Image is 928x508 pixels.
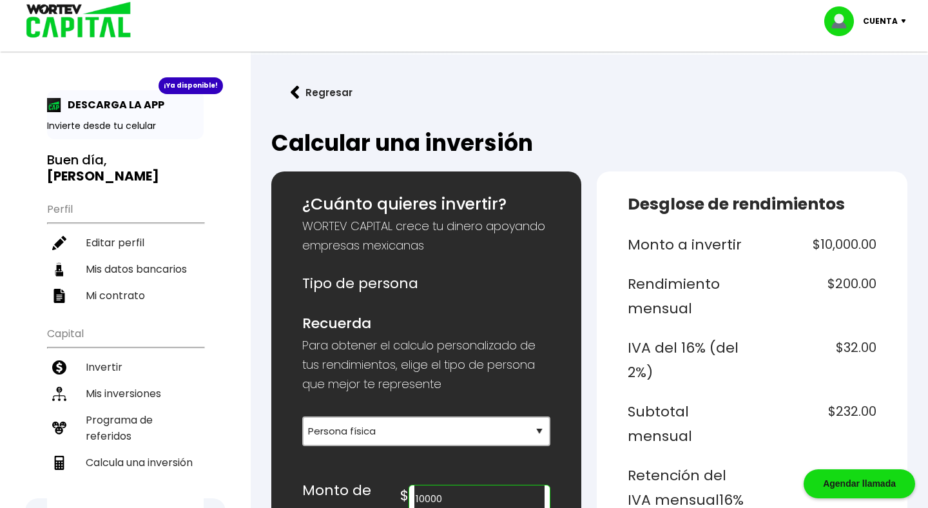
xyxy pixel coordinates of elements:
[628,336,747,384] h6: IVA del 16% (del 2%)
[52,262,66,277] img: datos-icon.10cf9172.svg
[271,130,907,156] h2: Calcular una inversión
[61,97,164,113] p: DESCARGA LA APP
[47,449,204,476] a: Calcula una inversión
[271,75,372,110] button: Regresar
[52,421,66,435] img: recomiendanos-icon.9b8e9327.svg
[863,12,898,31] p: Cuenta
[302,336,551,394] p: Para obtener el calculo personalizado de tus rendimientos, elige el tipo de persona que mejor te ...
[47,119,204,133] p: Invierte desde tu celular
[302,217,551,255] p: WORTEV CAPITAL crece tu dinero apoyando empresas mexicanas
[824,6,863,36] img: profile-image
[804,469,915,498] div: Agendar llamada
[628,400,747,448] h6: Subtotal mensual
[757,400,876,448] h6: $232.00
[757,272,876,320] h6: $200.00
[47,380,204,407] a: Mis inversiones
[898,19,915,23] img: icon-down
[52,387,66,401] img: inversiones-icon.6695dc30.svg
[47,230,204,256] a: Editar perfil
[47,195,204,309] ul: Perfil
[47,319,204,508] ul: Capital
[291,86,300,99] img: flecha izquierda
[52,236,66,250] img: editar-icon.952d3147.svg
[47,407,204,449] a: Programa de referidos
[47,152,204,184] h3: Buen día,
[52,360,66,375] img: invertir-icon.b3b967d7.svg
[47,282,204,309] a: Mi contrato
[757,336,876,384] h6: $32.00
[52,289,66,303] img: contrato-icon.f2db500c.svg
[47,167,159,185] b: [PERSON_NAME]
[47,256,204,282] a: Mis datos bancarios
[52,456,66,470] img: calculadora-icon.17d418c4.svg
[159,77,223,94] div: ¡Ya disponible!
[302,271,551,296] h6: Tipo de persona
[628,233,747,257] h6: Monto a invertir
[400,484,409,508] h6: $
[628,192,876,217] h5: Desglose de rendimientos
[47,98,61,112] img: app-icon
[47,354,204,380] a: Invertir
[302,192,551,217] h5: ¿Cuánto quieres invertir?
[628,272,747,320] h6: Rendimiento mensual
[302,311,551,336] h6: Recuerda
[757,233,876,257] h6: $10,000.00
[271,75,907,110] a: flecha izquierdaRegresar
